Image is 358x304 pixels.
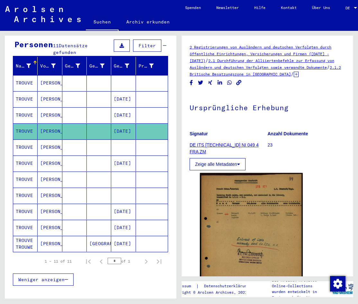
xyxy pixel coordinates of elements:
[40,63,55,69] div: Vorname
[13,273,74,286] button: Weniger anzeigen
[111,220,136,236] mat-cell: [DATE]
[95,255,108,268] button: Previous page
[190,131,208,136] b: Signatur
[89,61,112,71] div: Geburt‏
[53,43,88,55] span: Datensätze gefunden
[13,172,38,187] mat-cell: TROUVE
[111,107,136,123] mat-cell: [DATE]
[40,61,63,71] div: Vorname
[38,75,62,91] mat-cell: [PERSON_NAME]
[197,79,204,87] button: Share on Twitter
[38,236,62,252] mat-cell: [PERSON_NAME]
[38,172,62,187] mat-cell: [PERSON_NAME]
[111,123,136,139] mat-cell: [DATE]
[87,236,111,252] mat-cell: [GEOGRAPHIC_DATA]
[62,57,87,75] mat-header-cell: Geburtsname
[139,43,156,49] span: Filter
[207,79,214,87] button: Share on Xing
[217,79,223,87] button: Share on LinkedIn
[38,107,62,123] mat-cell: [PERSON_NAME]
[199,283,257,290] a: Datenschutzerklärung
[327,64,330,70] span: /
[190,58,334,70] a: 2.1 Durchführung der Alliiertenbefehle zur Erfassung von Ausländern und deutschen Verfolgten sowi...
[38,156,62,171] mat-cell: [PERSON_NAME]
[13,91,38,107] mat-cell: TROUVE
[13,220,38,236] mat-cell: TROUVE
[268,131,308,136] b: Anzahl Dokumente
[82,255,95,268] button: First page
[16,61,39,71] div: Nachname
[190,45,331,63] a: 2 Registrierungen von Ausländern und deutschen Verfolgten durch öffentliche Einrichtungen, Versic...
[16,63,31,69] div: Nachname
[111,236,136,252] mat-cell: [DATE]
[13,75,38,91] mat-cell: TROUVE
[136,57,168,75] mat-header-cell: Prisoner #
[119,14,177,30] a: Archiv erkunden
[272,289,332,300] p: wurden entwickelt in Partnerschaft mit
[38,57,62,75] mat-header-cell: Vorname
[13,123,38,139] mat-cell: TROUVE
[111,156,136,171] mat-cell: [DATE]
[38,220,62,236] mat-cell: [PERSON_NAME]
[111,204,136,219] mat-cell: [DATE]
[13,139,38,155] mat-cell: TROUVE
[111,91,136,107] mat-cell: [DATE]
[272,277,332,289] p: Die Arolsen Archives Online-Collections
[114,63,129,69] div: Geburtsdatum
[139,61,162,71] div: Prisoner #
[38,91,62,107] mat-cell: [PERSON_NAME]
[86,14,119,31] a: Suchen
[171,290,257,295] p: Copyright © Arolsen Archives, 2021
[190,142,259,154] a: DE ITS [TECHNICAL_ID] NI 049 4 FRA ZM
[345,6,353,10] span: DE
[108,258,140,264] div: of 1
[38,139,62,155] mat-cell: [PERSON_NAME]
[13,57,38,75] mat-header-cell: Nachname
[38,188,62,203] mat-cell: [PERSON_NAME]
[153,255,166,268] button: Last page
[236,79,242,87] button: Copy link
[13,236,38,252] mat-cell: TROUVE TROUWE
[114,61,137,71] div: Geburtsdatum
[13,156,38,171] mat-cell: TROUVE
[65,63,80,69] div: Geburtsname
[18,277,65,282] span: Weniger anzeigen
[188,79,195,87] button: Share on Facebook
[89,63,104,69] div: Geburt‏
[87,57,111,75] mat-header-cell: Geburt‏
[171,283,257,290] div: |
[14,39,53,50] div: Personen
[5,6,81,22] img: Arolsen_neg.svg
[53,43,59,49] span: 11
[226,79,233,87] button: Share on WhatsApp
[171,283,196,290] a: Impressum
[13,107,38,123] mat-cell: TROUVE
[65,61,88,71] div: Geburtsname
[268,142,345,148] p: 23
[190,93,345,121] h1: Ursprüngliche Erhebung
[111,57,136,75] mat-header-cell: Geburtsdatum
[45,258,72,264] div: 1 – 11 of 11
[140,255,153,268] button: Next page
[205,58,208,63] span: /
[291,71,294,77] span: /
[133,40,161,52] button: Filter
[139,63,154,69] div: Prisoner #
[190,158,246,170] button: Zeige alle Metadaten
[38,204,62,219] mat-cell: [PERSON_NAME]
[13,204,38,219] mat-cell: TROUVE
[330,276,345,291] img: Zustimmung ändern
[38,123,62,139] mat-cell: [PERSON_NAME]
[13,188,38,203] mat-cell: TROUVE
